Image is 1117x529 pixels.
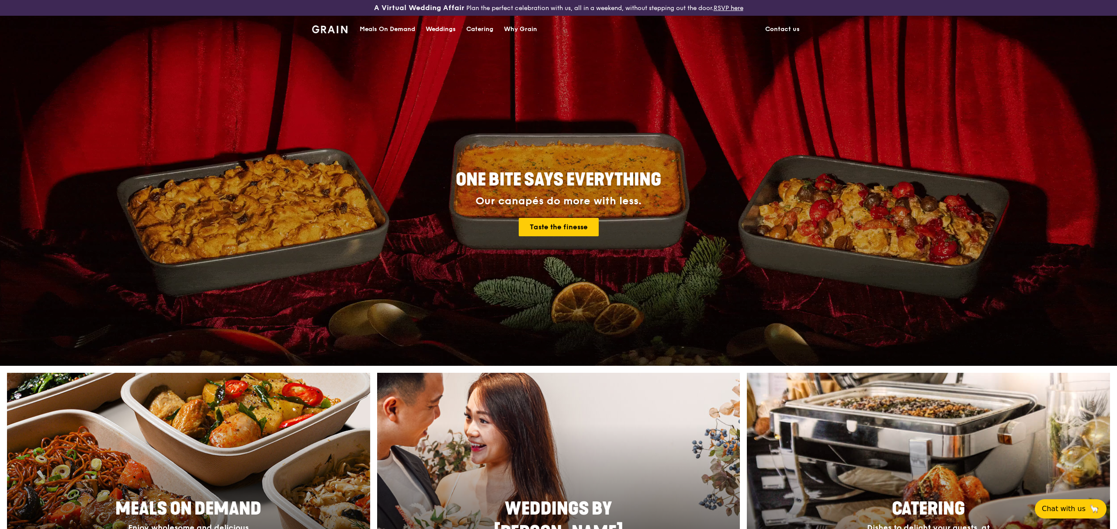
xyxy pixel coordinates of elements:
[312,25,347,33] img: Grain
[420,16,461,42] a: Weddings
[360,16,415,42] div: Meals On Demand
[312,15,347,42] a: GrainGrain
[115,498,261,519] span: Meals On Demand
[307,4,810,12] div: Plan the perfect celebration with us, all in a weekend, without stepping out the door.
[519,218,599,236] a: Taste the finesse
[426,16,456,42] div: Weddings
[504,16,537,42] div: Why Grain
[1089,504,1100,514] span: 🦙
[1035,499,1107,518] button: Chat with us🦙
[714,4,743,12] a: RSVP here
[461,16,499,42] a: Catering
[401,195,716,207] div: Our canapés do more with less.
[456,169,661,190] span: ONE BITE SAYS EVERYTHING
[760,16,805,42] a: Contact us
[466,16,493,42] div: Catering
[1042,504,1086,514] span: Chat with us
[499,16,542,42] a: Why Grain
[892,498,965,519] span: Catering
[374,4,465,12] h3: A Virtual Wedding Affair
